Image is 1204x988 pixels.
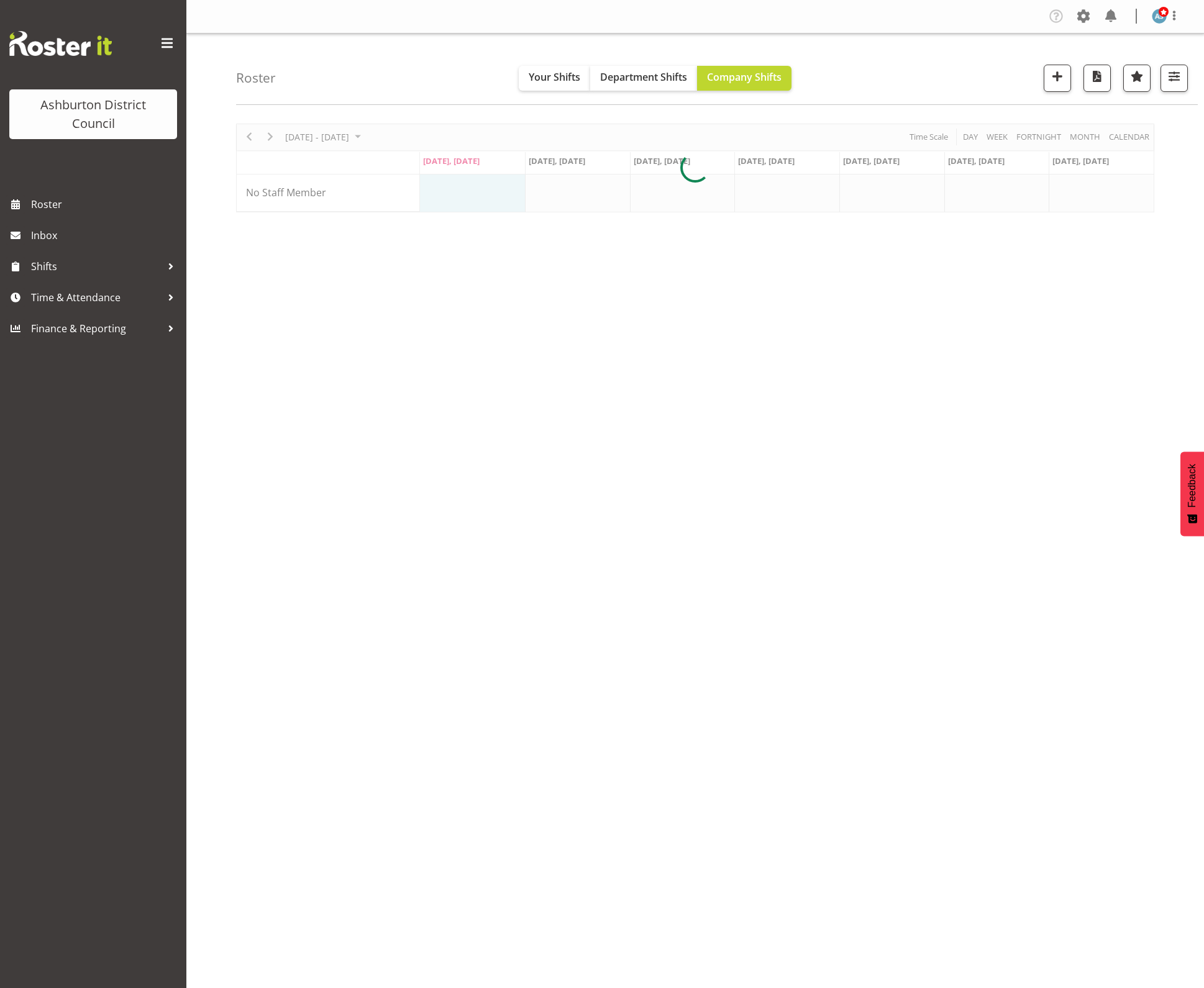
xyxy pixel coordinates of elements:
[1161,65,1188,92] button: Filter Shifts
[9,31,112,56] img: Rosterit website logo
[31,226,180,245] span: Inbox
[1180,451,1204,536] button: Feedback - Show survey
[236,71,276,85] h4: Roster
[600,70,687,84] span: Department Shifts
[1083,65,1111,92] button: Download a PDF of the roster according to the set date range.
[590,66,697,91] button: Department Shifts
[22,96,165,133] div: Ashburton District Council
[31,257,162,276] span: Shifts
[1187,464,1198,507] span: Feedback
[1044,65,1071,92] button: Add a new shift
[31,319,162,338] span: Finance & Reporting
[1152,9,1167,24] img: abigail-shirley5658.jpg
[707,70,782,84] span: Company Shifts
[31,288,162,307] span: Time & Attendance
[31,195,180,214] span: Roster
[1123,65,1151,92] button: Highlight an important date within the roster.
[697,66,791,91] button: Company Shifts
[519,66,590,91] button: Your Shifts
[529,70,580,84] span: Your Shifts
